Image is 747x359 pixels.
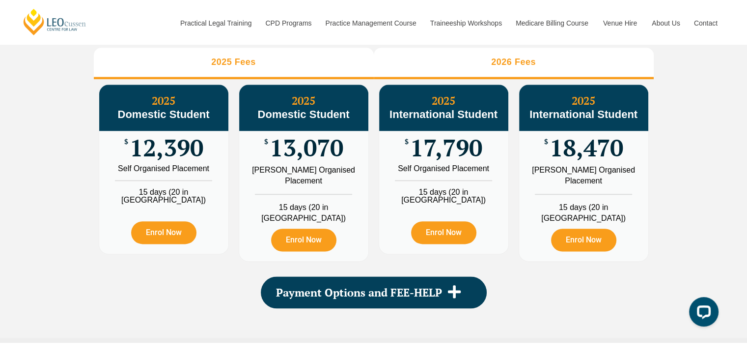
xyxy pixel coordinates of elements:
[379,94,508,121] h3: 2025
[526,165,641,186] div: [PERSON_NAME] Organised Placement
[239,194,368,224] li: 15 days (20 in [GEOGRAPHIC_DATA])
[22,8,87,36] a: [PERSON_NAME] Centre for Law
[519,94,648,121] h3: 2025
[405,138,409,146] span: $
[117,108,209,120] span: Domestic Student
[519,194,648,224] li: 15 days (20 in [GEOGRAPHIC_DATA])
[247,165,361,186] div: [PERSON_NAME] Organised Placement
[410,138,482,157] span: 17,790
[173,2,258,44] a: Practical Legal Training
[491,57,536,68] h3: 2026 Fees
[529,108,637,120] span: International Student
[239,94,368,121] h3: 2025
[131,221,196,244] a: Enrol Now
[411,221,476,244] a: Enrol Now
[211,57,256,68] h3: 2025 Fees
[271,229,336,251] a: Enrol Now
[318,2,423,44] a: Practice Management Course
[264,138,268,146] span: $
[124,138,128,146] span: $
[379,180,508,204] li: 15 days (20 in [GEOGRAPHIC_DATA])
[389,108,498,120] span: International Student
[596,2,644,44] a: Venue Hire
[99,180,228,204] li: 15 days (20 in [GEOGRAPHIC_DATA])
[107,165,221,173] div: Self Organised Placement
[258,2,318,44] a: CPD Programs
[544,138,548,146] span: $
[508,2,596,44] a: Medicare Billing Course
[276,287,442,298] span: Payment Options and FEE-HELP
[270,138,343,157] span: 13,070
[387,165,501,173] div: Self Organised Placement
[687,2,725,44] a: Contact
[423,2,508,44] a: Traineeship Workshops
[644,2,687,44] a: About Us
[551,229,616,251] a: Enrol Now
[257,108,349,120] span: Domestic Student
[550,138,623,157] span: 18,470
[130,138,203,157] span: 12,390
[99,94,228,121] h3: 2025
[681,293,722,334] iframe: LiveChat chat widget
